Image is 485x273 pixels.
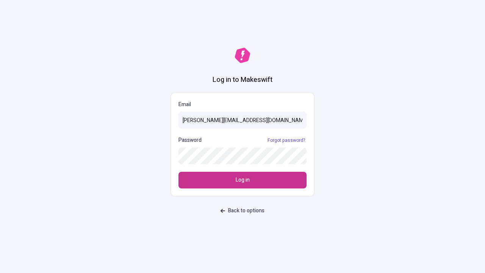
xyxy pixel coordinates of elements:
[228,207,264,215] span: Back to options
[213,75,272,85] h1: Log in to Makeswift
[236,176,250,184] span: Log in
[266,137,307,143] a: Forgot password?
[178,100,307,109] p: Email
[178,172,307,188] button: Log in
[216,204,269,218] button: Back to options
[178,112,307,129] input: Email
[178,136,202,144] p: Password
